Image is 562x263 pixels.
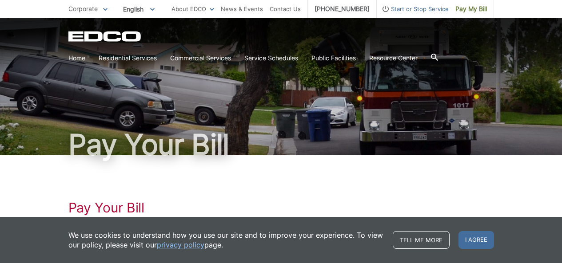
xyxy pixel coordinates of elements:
[369,53,418,63] a: Resource Center
[244,53,298,63] a: Service Schedules
[68,130,494,159] h1: Pay Your Bill
[68,53,85,63] a: Home
[68,230,384,250] p: We use cookies to understand how you use our site and to improve your experience. To view our pol...
[68,200,494,216] h1: Pay Your Bill
[458,231,494,249] span: I agree
[270,4,301,14] a: Contact Us
[116,2,161,16] span: English
[170,53,231,63] a: Commercial Services
[221,4,263,14] a: News & Events
[171,4,214,14] a: About EDCO
[157,240,204,250] a: privacy policy
[311,53,356,63] a: Public Facilities
[393,231,450,249] a: Tell me more
[99,53,157,63] a: Residential Services
[455,4,487,14] span: Pay My Bill
[68,31,142,42] a: EDCD logo. Return to the homepage.
[68,5,98,12] span: Corporate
